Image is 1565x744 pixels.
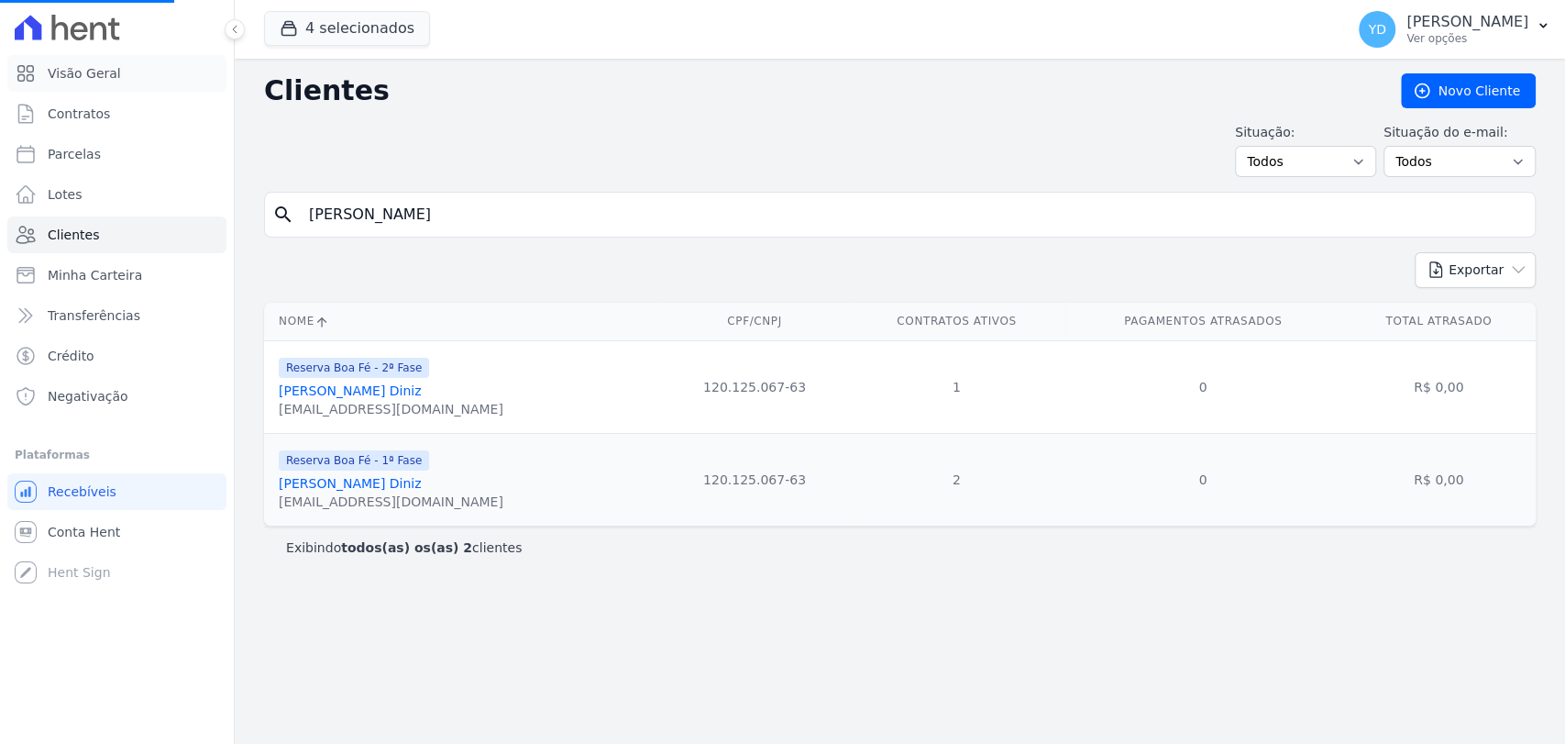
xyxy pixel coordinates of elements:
[279,383,422,398] a: [PERSON_NAME] Diniz
[48,64,121,83] span: Visão Geral
[48,226,99,244] span: Clientes
[1341,433,1536,526] td: R$ 0,00
[1406,31,1528,46] p: Ver opções
[279,476,422,491] a: [PERSON_NAME] Diniz
[48,387,128,405] span: Negativação
[264,74,1372,107] h2: Clientes
[849,303,1064,340] th: Contratos Ativos
[48,523,120,541] span: Conta Hent
[264,11,430,46] button: 4 selecionados
[48,483,116,501] span: Recebíveis
[264,303,660,340] th: Nome
[48,306,140,325] span: Transferências
[849,340,1064,433] td: 1
[7,136,226,172] a: Parcelas
[7,257,226,294] a: Minha Carteira
[7,473,226,510] a: Recebíveis
[48,266,142,284] span: Minha Carteira
[15,444,219,466] div: Plataformas
[7,217,226,253] a: Clientes
[1064,303,1341,340] th: Pagamentos Atrasados
[48,185,83,204] span: Lotes
[660,433,849,526] td: 120.125.067-63
[48,145,101,163] span: Parcelas
[7,378,226,415] a: Negativação
[849,433,1064,526] td: 2
[279,358,429,378] span: Reserva Boa Fé - 2ª Fase
[660,340,849,433] td: 120.125.067-63
[1368,23,1385,36] span: YD
[48,347,94,365] span: Crédito
[7,338,226,374] a: Crédito
[660,303,849,340] th: CPF/CNPJ
[7,514,226,550] a: Conta Hent
[279,450,429,471] span: Reserva Boa Fé - 1ª Fase
[1383,123,1536,142] label: Situação do e-mail:
[7,95,226,132] a: Contratos
[7,176,226,213] a: Lotes
[1401,73,1536,108] a: Novo Cliente
[298,196,1527,233] input: Buscar por nome, CPF ou e-mail
[48,105,110,123] span: Contratos
[279,493,503,511] div: [EMAIL_ADDRESS][DOMAIN_NAME]
[341,540,472,555] b: todos(as) os(as) 2
[1344,4,1565,55] button: YD [PERSON_NAME] Ver opções
[7,297,226,334] a: Transferências
[279,400,503,418] div: [EMAIL_ADDRESS][DOMAIN_NAME]
[1341,303,1536,340] th: Total Atrasado
[1235,123,1376,142] label: Situação:
[286,539,522,557] p: Exibindo clientes
[1064,340,1341,433] td: 0
[1064,433,1341,526] td: 0
[1341,340,1536,433] td: R$ 0,00
[272,204,294,226] i: search
[7,55,226,92] a: Visão Geral
[1415,252,1536,288] button: Exportar
[1406,13,1528,31] p: [PERSON_NAME]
